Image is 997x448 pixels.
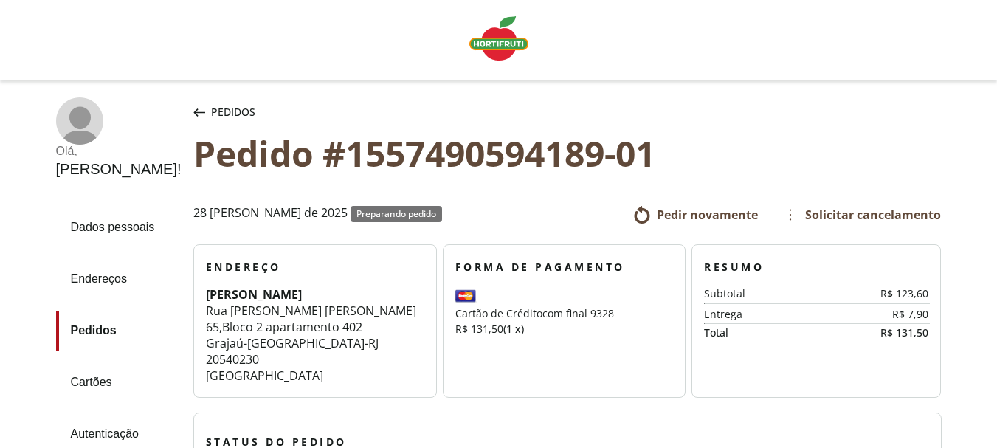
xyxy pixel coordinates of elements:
[704,288,838,300] div: Subtotal
[463,10,534,69] a: Logo
[704,260,928,275] h3: Resumo
[206,335,244,351] span: Grajaú
[56,161,182,178] div: [PERSON_NAME] !
[56,145,182,158] div: Olá ,
[247,335,365,351] span: [GEOGRAPHIC_DATA]
[56,259,182,299] a: Endereços
[782,203,941,227] a: Solicitar cancelamento
[455,306,674,337] div: Cartão de Crédito
[206,351,259,368] span: 20540230
[657,207,758,223] span: Pedir novamente
[704,309,838,320] div: Entrega
[244,335,247,351] span: -
[211,105,255,120] span: Pedidos
[455,322,503,336] span: R$ 131,50
[190,97,258,127] button: Pedidos
[222,319,362,335] span: Bloco 2 apartamento 402
[56,207,182,247] a: Dados pessoais
[839,309,929,320] div: R$ 7,90
[206,286,302,303] strong: [PERSON_NAME]
[193,206,348,222] span: 28 [PERSON_NAME] de 2025
[816,327,928,339] div: R$ 131,50
[56,362,182,402] a: Cartões
[368,335,379,351] span: RJ
[633,206,758,224] a: Pedir novamente
[219,319,222,335] span: ,
[206,368,323,384] span: [GEOGRAPHIC_DATA]
[704,327,816,339] div: Total
[206,260,424,275] h3: Endereço
[542,306,614,320] span: com final 9328
[206,303,416,319] span: Rua [PERSON_NAME] [PERSON_NAME]
[365,335,368,351] span: -
[455,260,674,275] h3: Forma de Pagamento
[356,207,436,220] span: Preparando pedido
[839,288,929,300] div: R$ 123,60
[193,133,942,173] div: Pedido #1557490594189-01
[469,16,528,61] img: Logo
[206,319,219,335] span: 65
[56,311,182,351] a: Pedidos
[503,322,524,336] span: (1 x)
